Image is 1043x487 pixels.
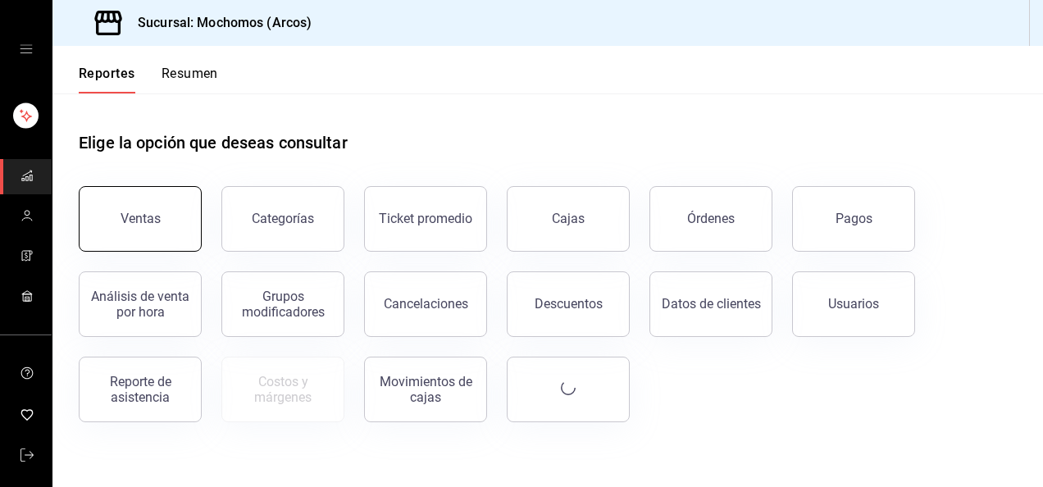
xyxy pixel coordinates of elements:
[232,289,334,320] div: Grupos modificadores
[649,271,772,337] button: Datos de clientes
[89,289,191,320] div: Análisis de venta por hora
[79,357,202,422] button: Reporte de asistencia
[162,66,218,93] button: Resumen
[79,186,202,252] button: Ventas
[79,130,348,155] h1: Elige la opción que deseas consultar
[535,296,603,312] div: Descuentos
[221,357,344,422] button: Contrata inventarios para ver este reporte
[79,271,202,337] button: Análisis de venta por hora
[364,271,487,337] button: Cancelaciones
[792,271,915,337] button: Usuarios
[828,296,879,312] div: Usuarios
[375,374,476,405] div: Movimientos de cajas
[121,211,161,226] div: Ventas
[221,186,344,252] button: Categorías
[221,271,344,337] button: Grupos modificadores
[552,211,585,226] div: Cajas
[364,357,487,422] button: Movimientos de cajas
[507,271,630,337] button: Descuentos
[125,13,312,33] h3: Sucursal: Mochomos (Arcos)
[384,296,468,312] div: Cancelaciones
[252,211,314,226] div: Categorías
[20,43,33,56] button: open drawer
[364,186,487,252] button: Ticket promedio
[89,374,191,405] div: Reporte de asistencia
[687,211,735,226] div: Órdenes
[836,211,872,226] div: Pagos
[79,66,218,93] div: navigation tabs
[507,186,630,252] button: Cajas
[232,374,334,405] div: Costos y márgenes
[379,211,472,226] div: Ticket promedio
[79,66,135,93] button: Reportes
[649,186,772,252] button: Órdenes
[662,296,761,312] div: Datos de clientes
[792,186,915,252] button: Pagos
